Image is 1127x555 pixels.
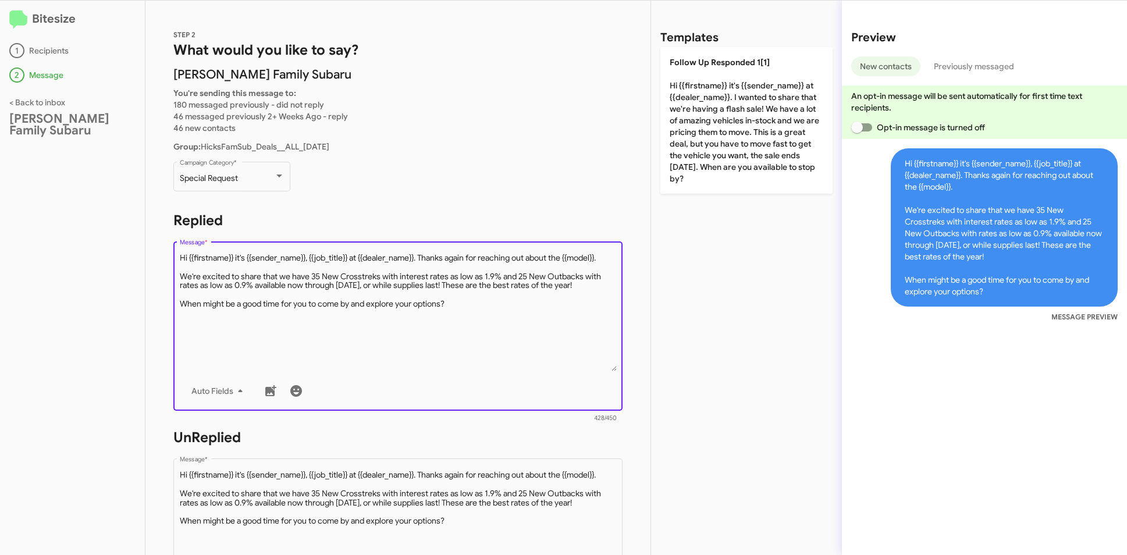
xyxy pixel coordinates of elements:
h1: What would you like to say? [173,41,623,59]
div: 1 [9,43,24,58]
span: HicksFamSub_Deals__ALL_[DATE] [173,141,329,152]
a: < Back to inbox [9,97,65,108]
div: Recipients [9,43,136,58]
span: 46 messaged previously 2+ Weeks Ago - reply [173,111,348,122]
p: Hi {{firstname}} it's {{sender_name}} at {{dealer_name}}. I wanted to share that we're having a f... [660,47,833,194]
span: Follow Up Responded 1[1] [670,57,770,67]
p: [PERSON_NAME] Family Subaru [173,69,623,80]
b: Group: [173,141,201,152]
h2: Templates [660,29,719,47]
span: Opt-in message is turned off [877,120,985,134]
span: 180 messaged previously - did not reply [173,99,324,110]
img: logo-minimal.svg [9,10,27,29]
button: New contacts [851,56,920,76]
span: STEP 2 [173,30,195,39]
p: An opt-in message will be sent automatically for first time text recipients. [851,90,1118,113]
button: Previously messaged [925,56,1023,76]
div: [PERSON_NAME] Family Subaru [9,113,136,136]
div: 2 [9,67,24,83]
div: Message [9,67,136,83]
span: Special Request [180,173,238,183]
span: New contacts [860,56,912,76]
b: You're sending this message to: [173,88,296,98]
span: Hi {{firstname}} it's {{sender_name}}, {{job_title}} at {{dealer_name}}. Thanks again for reachin... [891,148,1118,307]
mat-hint: 428/450 [594,415,617,422]
small: MESSAGE PREVIEW [1051,311,1118,323]
h2: Preview [851,29,1118,47]
span: Auto Fields [191,380,247,401]
h2: Bitesize [9,10,136,29]
button: Auto Fields [182,380,257,401]
span: 46 new contacts [173,123,236,133]
h1: UnReplied [173,428,623,447]
span: Previously messaged [934,56,1014,76]
h1: Replied [173,211,623,230]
